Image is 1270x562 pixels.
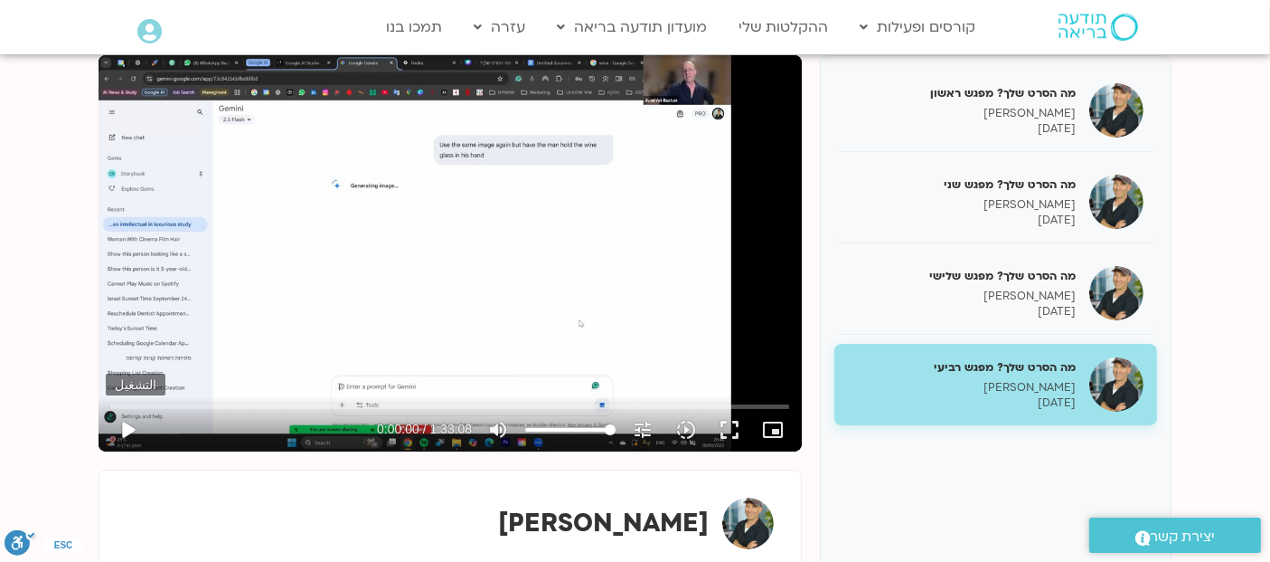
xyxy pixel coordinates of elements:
a: יצירת קשר [1089,518,1261,553]
p: [PERSON_NAME] [848,380,1076,395]
strong: [PERSON_NAME] [498,506,709,540]
h5: מה הסרט שלך? מפגש שני [848,176,1076,193]
h5: מה הסרט שלך? מפגש ראשון [848,85,1076,101]
p: [PERSON_NAME] [848,197,1076,213]
h5: מה הסרט שלך? מפגש רביעי [848,359,1076,376]
span: יצירת קשר [1151,525,1216,549]
img: מה הסרט שלך? מפגש שני [1089,175,1143,229]
img: מה הסרט שלך? מפגש שלישי [1089,266,1143,320]
p: [DATE] [848,121,1076,137]
img: מה הסרט שלך? מפגש ראשון [1089,83,1143,138]
a: עזרה [465,10,534,44]
img: מה הסרט שלך? מפגש רביעי [1089,357,1143,412]
img: תודעה בריאה [1058,14,1138,41]
a: תמכו בנו [377,10,451,44]
a: ההקלטות שלי [729,10,838,44]
img: ג'יוואן ארי בוסתן [722,498,774,549]
p: [PERSON_NAME] [848,289,1076,304]
a: קורסים ופעילות [851,10,985,44]
p: [DATE] [848,304,1076,319]
a: מועדון תודעה בריאה [548,10,716,44]
p: [DATE] [848,213,1076,228]
h5: מה הסרט שלך? מפגש שלישי [848,268,1076,284]
p: [DATE] [848,395,1076,411]
p: [PERSON_NAME] [848,106,1076,121]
